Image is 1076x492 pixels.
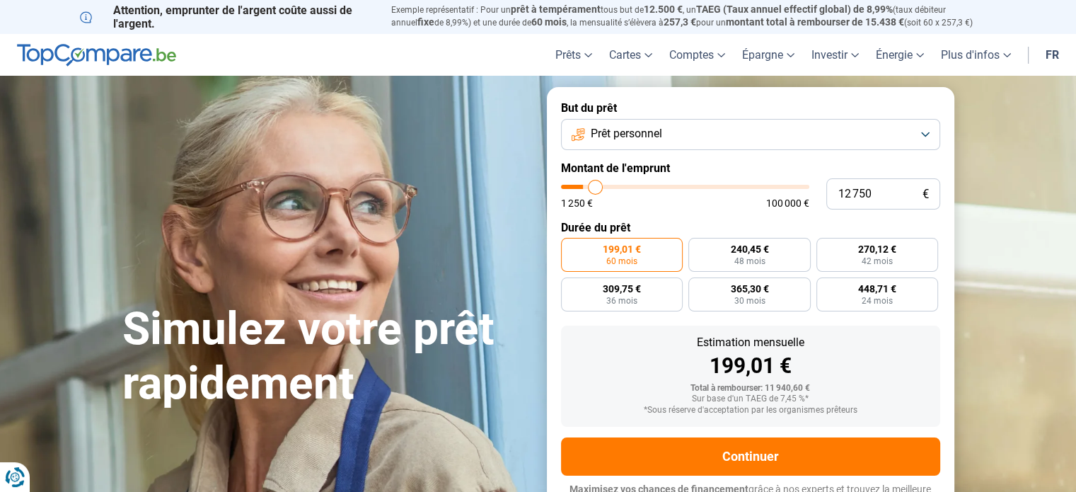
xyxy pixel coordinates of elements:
[862,297,893,305] span: 24 mois
[561,198,593,208] span: 1 250 €
[561,119,940,150] button: Prêt personnel
[696,4,893,15] span: TAEG (Taux annuel effectif global) de 8,99%
[561,101,940,115] label: But du prêt
[572,337,929,348] div: Estimation mensuelle
[511,4,601,15] span: prêt à tempérament
[734,257,765,265] span: 48 mois
[561,161,940,175] label: Montant de l'emprunt
[730,284,768,294] span: 365,30 €
[17,44,176,67] img: TopCompare
[644,4,683,15] span: 12.500 €
[122,302,530,411] h1: Simulez votre prêt rapidement
[932,34,1019,76] a: Plus d'infos
[572,355,929,377] div: 199,01 €
[1037,34,1068,76] a: fr
[591,126,662,142] span: Prêt personnel
[664,16,696,28] span: 257,3 €
[858,284,896,294] span: 448,71 €
[80,4,374,30] p: Attention, emprunter de l'argent coûte aussi de l'argent.
[766,198,809,208] span: 100 000 €
[603,244,641,254] span: 199,01 €
[730,244,768,254] span: 240,45 €
[547,34,601,76] a: Prêts
[606,257,637,265] span: 60 mois
[862,257,893,265] span: 42 mois
[531,16,567,28] span: 60 mois
[561,221,940,234] label: Durée du prêt
[572,406,929,416] div: *Sous réserve d'acceptation par les organismes prêteurs
[572,384,929,394] div: Total à rembourser: 11 940,60 €
[601,34,661,76] a: Cartes
[867,34,932,76] a: Énergie
[561,437,940,476] button: Continuer
[922,188,929,200] span: €
[417,16,434,28] span: fixe
[734,34,803,76] a: Épargne
[661,34,734,76] a: Comptes
[572,394,929,404] div: Sur base d'un TAEG de 7,45 %*
[734,297,765,305] span: 30 mois
[858,244,896,254] span: 270,12 €
[391,4,997,29] p: Exemple représentatif : Pour un tous but de , un (taux débiteur annuel de 8,99%) et une durée de ...
[803,34,867,76] a: Investir
[603,284,641,294] span: 309,75 €
[606,297,637,305] span: 36 mois
[726,16,904,28] span: montant total à rembourser de 15.438 €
